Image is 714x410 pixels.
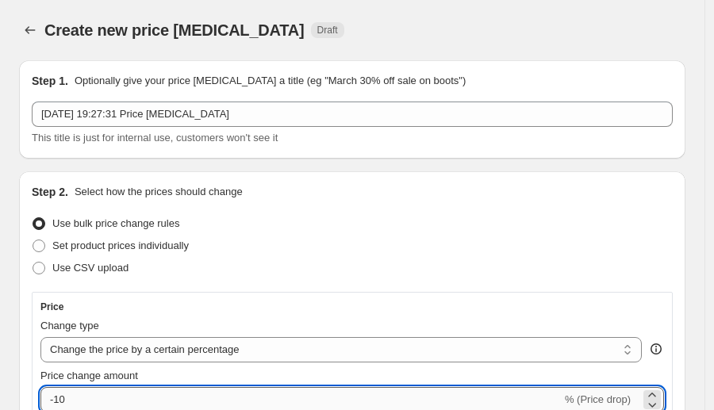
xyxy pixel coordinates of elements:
[40,370,138,381] span: Price change amount
[44,21,305,39] span: Create new price [MEDICAL_DATA]
[32,73,68,89] h2: Step 1.
[648,341,664,357] div: help
[52,262,129,274] span: Use CSV upload
[52,239,189,251] span: Set product prices individually
[32,102,673,127] input: 30% off holiday sale
[75,184,243,200] p: Select how the prices should change
[52,217,179,229] span: Use bulk price change rules
[40,301,63,313] h3: Price
[317,24,338,36] span: Draft
[75,73,466,89] p: Optionally give your price [MEDICAL_DATA] a title (eg "March 30% off sale on boots")
[32,184,68,200] h2: Step 2.
[19,19,41,41] button: Price change jobs
[565,393,631,405] span: % (Price drop)
[32,132,278,144] span: This title is just for internal use, customers won't see it
[40,320,99,331] span: Change type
